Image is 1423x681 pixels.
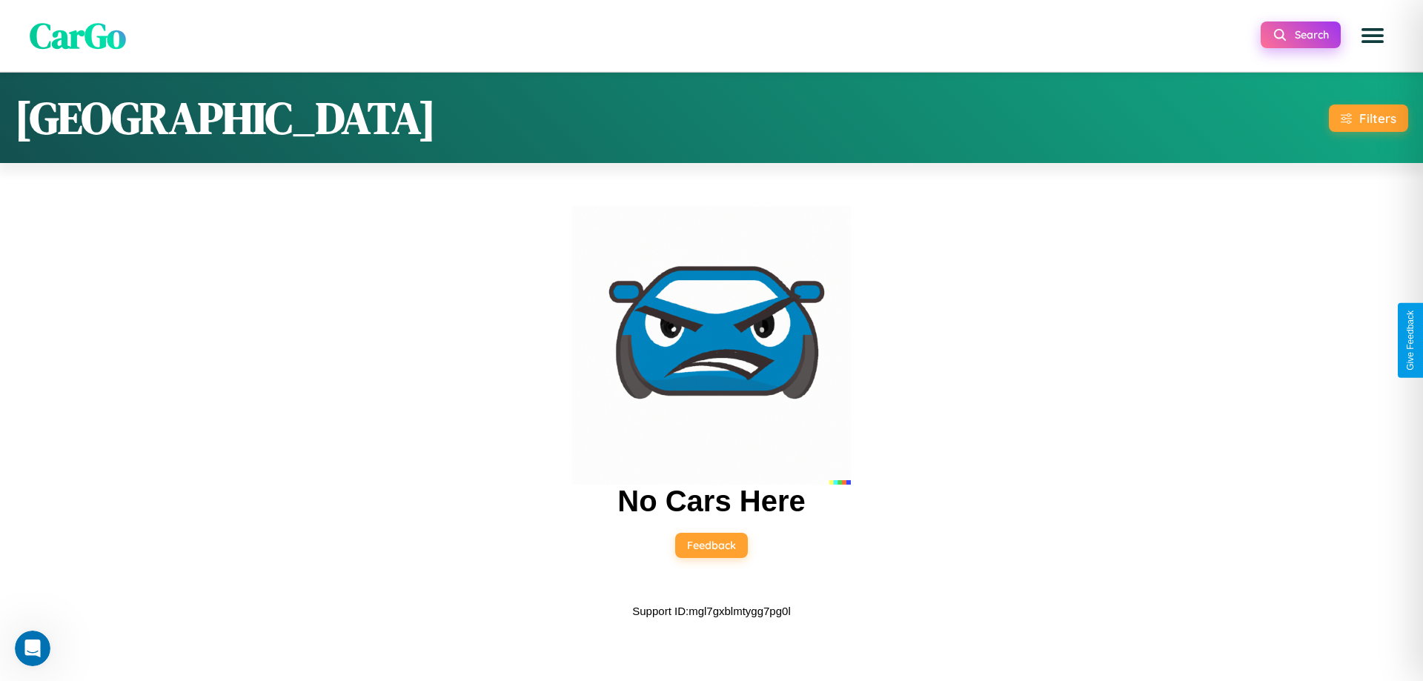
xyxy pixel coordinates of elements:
[1352,15,1393,56] button: Open menu
[572,206,851,485] img: car
[30,11,126,60] span: CarGo
[1359,110,1396,126] div: Filters
[1261,21,1341,48] button: Search
[675,533,748,558] button: Feedback
[617,485,805,518] h2: No Cars Here
[1295,28,1329,41] span: Search
[1329,104,1408,132] button: Filters
[1405,310,1416,371] div: Give Feedback
[15,631,50,666] iframe: Intercom live chat
[15,87,436,148] h1: [GEOGRAPHIC_DATA]
[632,601,790,621] p: Support ID: mgl7gxblmtygg7pg0l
